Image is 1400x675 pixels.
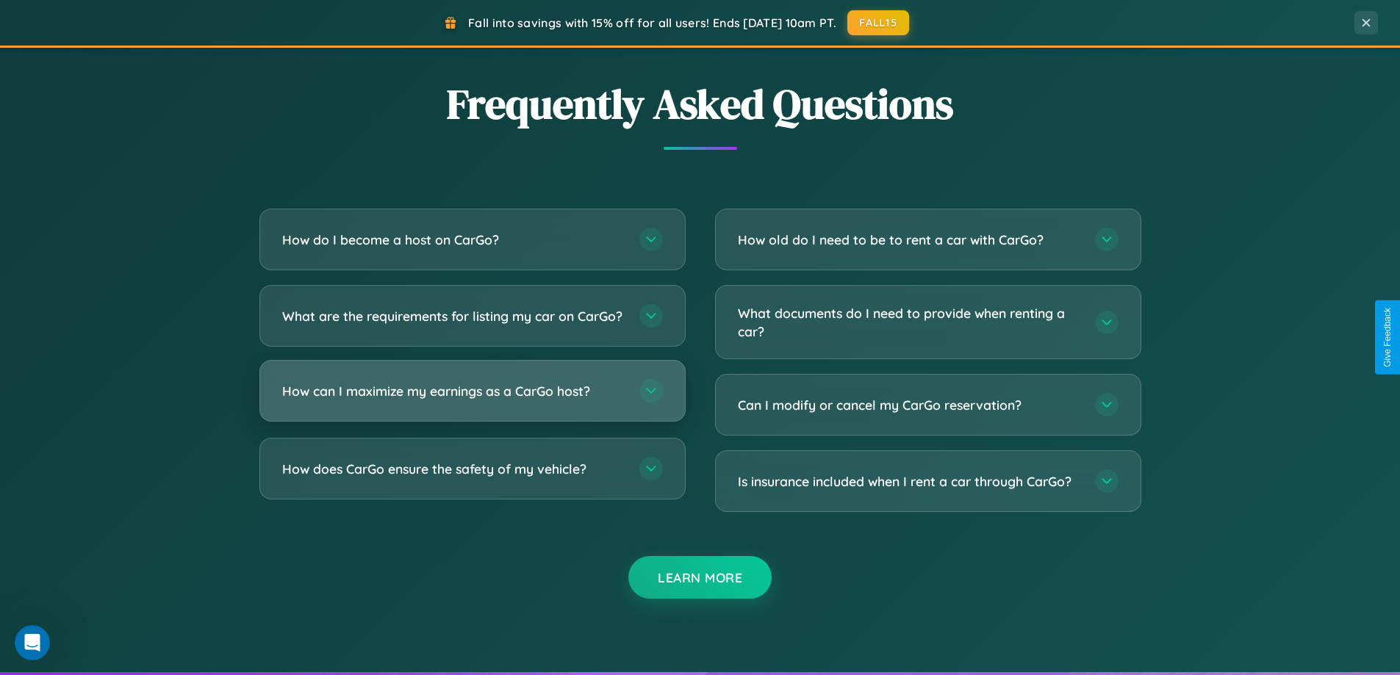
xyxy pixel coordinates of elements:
[628,556,772,599] button: Learn More
[847,10,909,35] button: FALL15
[738,304,1080,340] h3: What documents do I need to provide when renting a car?
[468,15,836,30] span: Fall into savings with 15% off for all users! Ends [DATE] 10am PT.
[282,231,625,249] h3: How do I become a host on CarGo?
[282,307,625,325] h3: What are the requirements for listing my car on CarGo?
[738,396,1080,414] h3: Can I modify or cancel my CarGo reservation?
[282,382,625,400] h3: How can I maximize my earnings as a CarGo host?
[282,460,625,478] h3: How does CarGo ensure the safety of my vehicle?
[259,76,1141,132] h2: Frequently Asked Questions
[15,625,50,660] iframe: Intercom live chat
[738,231,1080,249] h3: How old do I need to be to rent a car with CarGo?
[738,472,1080,491] h3: Is insurance included when I rent a car through CarGo?
[1382,308,1393,367] div: Give Feedback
